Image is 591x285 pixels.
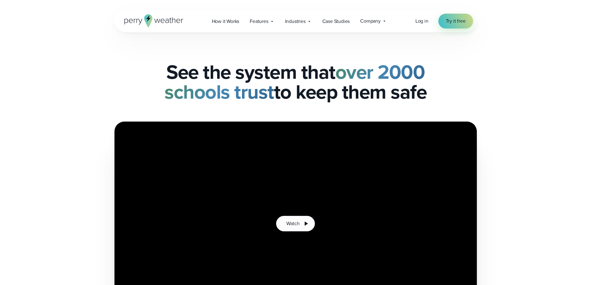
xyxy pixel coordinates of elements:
span: Try it free [446,17,466,25]
span: Watch [286,220,299,227]
a: Case Studies [317,15,355,28]
a: Log in [415,17,428,25]
span: Company [360,17,381,25]
span: How it Works [212,18,240,25]
h1: See the system that to keep them safe [114,62,477,102]
a: Try it free [438,14,473,29]
span: Industries [285,18,306,25]
a: How it Works [207,15,245,28]
span: Case Studies [322,18,350,25]
strong: over 2000 schools trust [164,57,425,106]
span: Features [250,18,268,25]
button: Watch [276,216,315,231]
